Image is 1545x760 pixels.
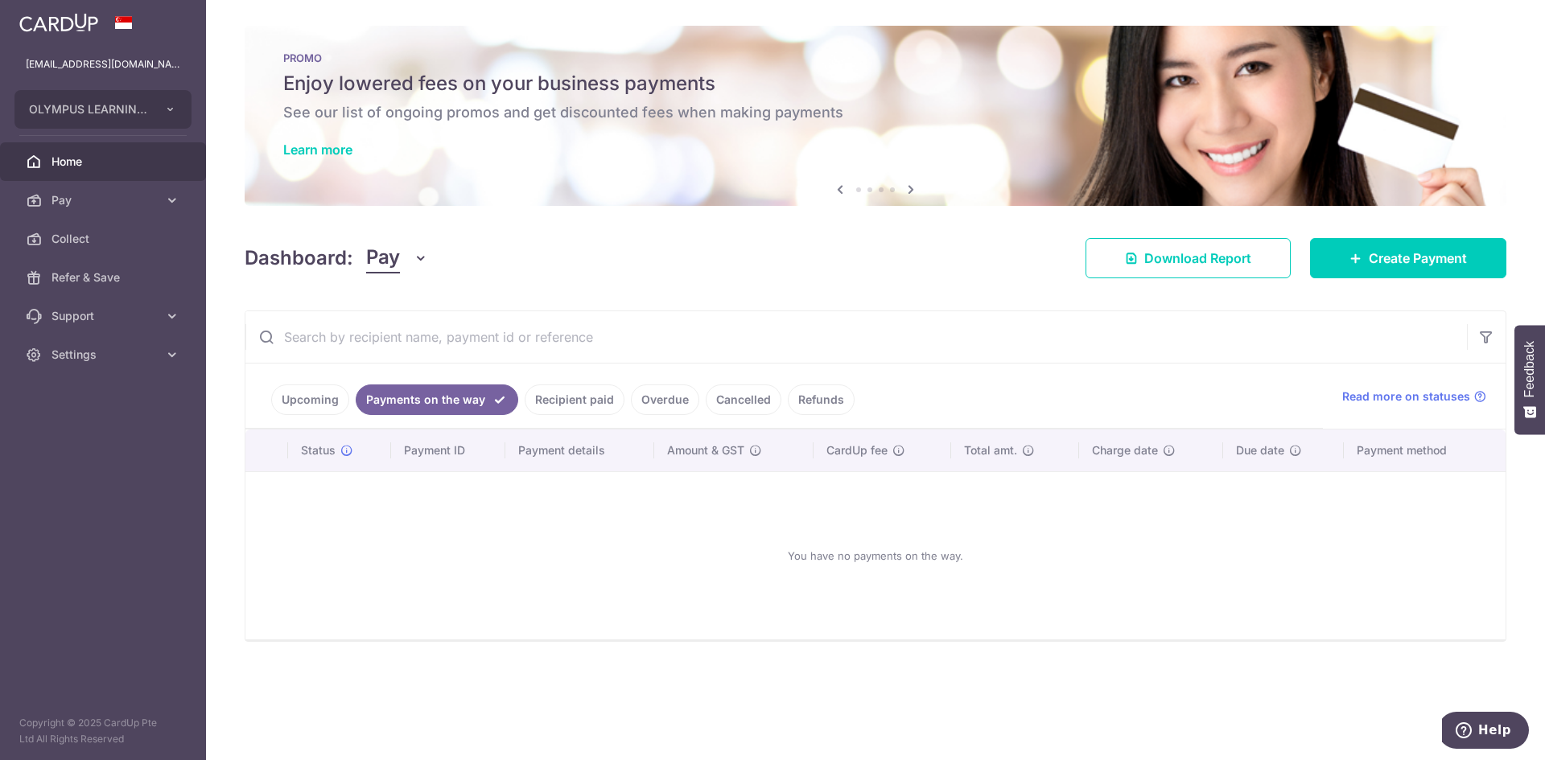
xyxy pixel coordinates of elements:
[51,154,158,170] span: Home
[631,384,699,415] a: Overdue
[245,26,1506,206] img: Latest Promos Banner
[1514,325,1545,434] button: Feedback - Show survey
[706,384,781,415] a: Cancelled
[283,51,1468,64] p: PROMO
[1144,249,1251,268] span: Download Report
[1344,429,1506,471] th: Payment method
[788,384,855,415] a: Refunds
[1369,249,1467,268] span: Create Payment
[1522,341,1537,397] span: Feedback
[366,243,428,273] button: Pay
[391,429,505,471] th: Payment ID
[1086,238,1291,278] a: Download Report
[265,485,1486,626] div: You have no payments on the way.
[826,442,888,458] span: CardUp fee
[29,101,148,117] span: OLYMPUS LEARNING ACADEMY PTE LTD
[19,13,98,32] img: CardUp
[51,192,158,208] span: Pay
[1310,238,1506,278] a: Create Payment
[14,90,192,129] button: OLYMPUS LEARNING ACADEMY PTE LTD
[245,244,353,273] h4: Dashboard:
[283,142,352,158] a: Learn more
[964,442,1017,458] span: Total amt.
[283,103,1468,122] h6: See our list of ongoing promos and get discounted fees when making payments
[1442,712,1529,752] iframe: Opens a widget where you can find more information
[301,442,336,458] span: Status
[366,243,400,273] span: Pay
[667,442,744,458] span: Amount & GST
[51,269,158,286] span: Refer & Save
[283,71,1468,97] h5: Enjoy lowered fees on your business payments
[51,347,158,363] span: Settings
[1342,388,1486,405] a: Read more on statuses
[525,384,624,415] a: Recipient paid
[51,308,158,324] span: Support
[356,384,518,415] a: Payments on the way
[1092,442,1158,458] span: Charge date
[271,384,349,415] a: Upcoming
[26,56,180,72] p: [EMAIL_ADDRESS][DOMAIN_NAME]
[51,231,158,247] span: Collect
[1342,388,1470,405] span: Read more on statuses
[505,429,654,471] th: Payment details
[245,311,1467,363] input: Search by recipient name, payment id or reference
[1236,442,1284,458] span: Due date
